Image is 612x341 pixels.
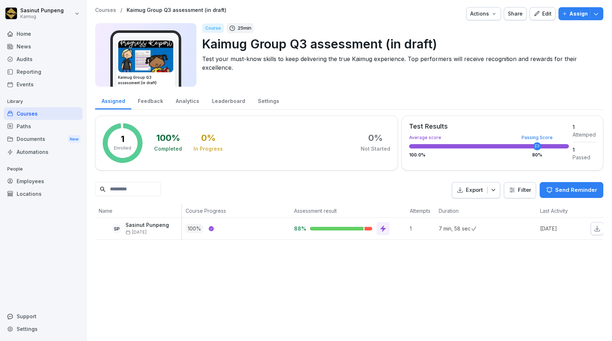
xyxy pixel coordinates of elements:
[20,8,64,14] p: Sasinut Punpeng
[540,182,603,198] button: Send Reminder
[118,40,173,72] img: e5wlzal6fzyyu8pkl39fd17k.png
[118,75,174,86] h3: Kaimug Group Q3 assessment (in draft)
[558,7,603,20] button: Assign
[361,145,390,152] div: Not Started
[4,65,82,78] a: Reporting
[4,310,82,323] div: Support
[294,225,304,232] p: 88%
[555,186,597,194] p: Send Reminder
[121,135,124,143] p: 1
[126,230,146,235] span: [DATE]
[504,7,527,20] button: Share
[540,225,591,232] p: [DATE]
[127,7,226,13] a: Kaimug Group Q3 assessment (in draft)
[540,207,587,215] p: Last Activity
[509,186,531,194] div: Filter
[439,207,468,215] p: Duration
[4,27,82,40] a: Home
[238,25,251,32] p: 25 min
[114,145,131,151] p: Enrolled
[131,91,169,109] a: Feedback
[466,7,501,20] button: Actions
[569,10,588,18] p: Assign
[126,222,169,228] p: Sasinut Punpeng
[409,123,569,130] div: Test Results
[120,7,122,13] p: /
[4,146,82,158] a: Automations
[186,207,287,215] p: Course Progress
[410,207,432,215] p: Attempts
[532,153,542,157] div: 80 %
[522,135,553,140] div: Passing Score
[530,7,556,20] button: Edit
[4,120,82,133] a: Paths
[169,91,205,109] a: Analytics
[4,163,82,175] p: People
[4,133,82,146] a: DocumentsNew
[573,154,596,161] div: Passed
[251,91,285,109] a: Settings
[452,182,500,198] button: Export
[439,225,471,232] p: 7 min, 58 sec
[4,133,82,146] div: Documents
[4,323,82,335] a: Settings
[466,186,483,194] p: Export
[202,35,598,53] p: Kaimug Group Q3 assessment (in draft)
[154,145,182,152] div: Completed
[294,207,403,215] p: Assessment result
[95,91,131,109] a: Assigned
[201,134,216,142] div: 0 %
[194,145,223,152] div: In Progress
[4,78,82,91] a: Events
[409,153,569,157] div: 100.0 %
[4,107,82,120] a: Courses
[4,175,82,187] a: Employees
[186,224,203,233] p: 100 %
[4,53,82,65] a: Audits
[410,225,435,232] p: 1
[409,135,569,140] div: Average score
[4,187,82,200] a: Locations
[4,96,82,107] p: Library
[368,134,383,142] div: 0 %
[95,7,116,13] a: Courses
[573,131,596,138] div: Attemped
[156,134,180,142] div: 100 %
[20,14,64,19] p: Kaimug
[68,135,80,143] div: New
[4,40,82,53] a: News
[202,55,598,72] p: Test your must-know skills to keep delivering the true Kaimug experience. Top performers will rec...
[99,207,178,215] p: Name
[573,123,596,131] div: 1
[573,146,596,154] div: 1
[112,224,122,234] div: SP
[504,182,536,198] button: Filter
[205,91,251,109] a: Leaderboard
[202,23,224,33] div: Course
[534,10,552,18] div: Edit
[470,10,497,18] div: Actions
[508,10,523,18] div: Share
